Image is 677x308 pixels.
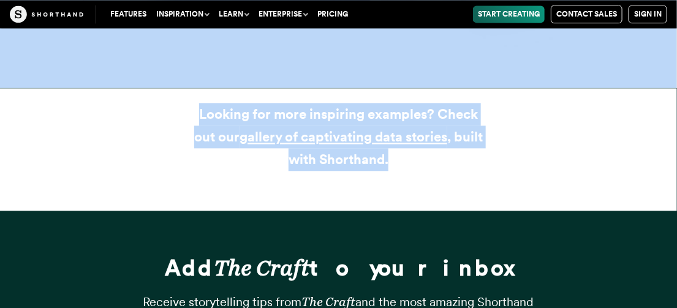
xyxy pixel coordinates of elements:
[214,6,254,23] button: Learn
[124,257,553,279] h3: Add to your inbox
[194,106,478,145] strong: Looking for more inspiring examples? Check out our
[629,5,667,23] a: Sign in
[240,129,447,145] a: gallery of captivating data stories
[10,6,83,23] img: The Craft
[312,6,353,23] a: Pricing
[551,5,622,23] a: Contact Sales
[473,6,545,23] a: Start Creating
[214,254,309,281] em: The Craft
[254,6,312,23] button: Enterprise
[105,6,151,23] a: Features
[151,6,214,23] button: Inspiration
